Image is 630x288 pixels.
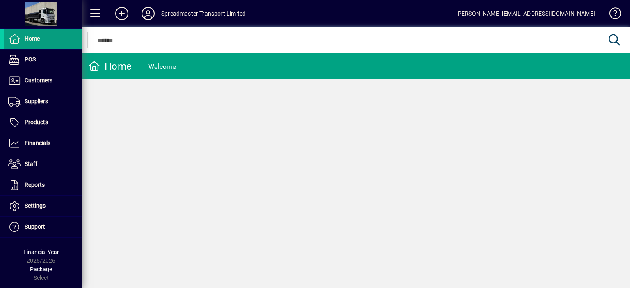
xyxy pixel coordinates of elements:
span: Support [25,223,45,230]
span: Package [30,266,52,272]
span: Customers [25,77,52,84]
span: Products [25,119,48,125]
a: Knowledge Base [603,2,620,28]
a: Suppliers [4,91,82,112]
span: Staff [25,161,37,167]
div: Spreadmaster Transport Limited [161,7,246,20]
a: POS [4,50,82,70]
a: Support [4,217,82,237]
button: Add [109,6,135,21]
span: Financials [25,140,50,146]
span: POS [25,56,36,63]
a: Reports [4,175,82,195]
a: Settings [4,196,82,216]
button: Profile [135,6,161,21]
a: Financials [4,133,82,154]
span: Financial Year [23,249,59,255]
span: Reports [25,181,45,188]
div: [PERSON_NAME] [EMAIL_ADDRESS][DOMAIN_NAME] [456,7,595,20]
a: Staff [4,154,82,175]
span: Home [25,35,40,42]
a: Customers [4,70,82,91]
div: Home [88,60,132,73]
div: Welcome [148,60,176,73]
a: Products [4,112,82,133]
span: Suppliers [25,98,48,104]
span: Settings [25,202,46,209]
